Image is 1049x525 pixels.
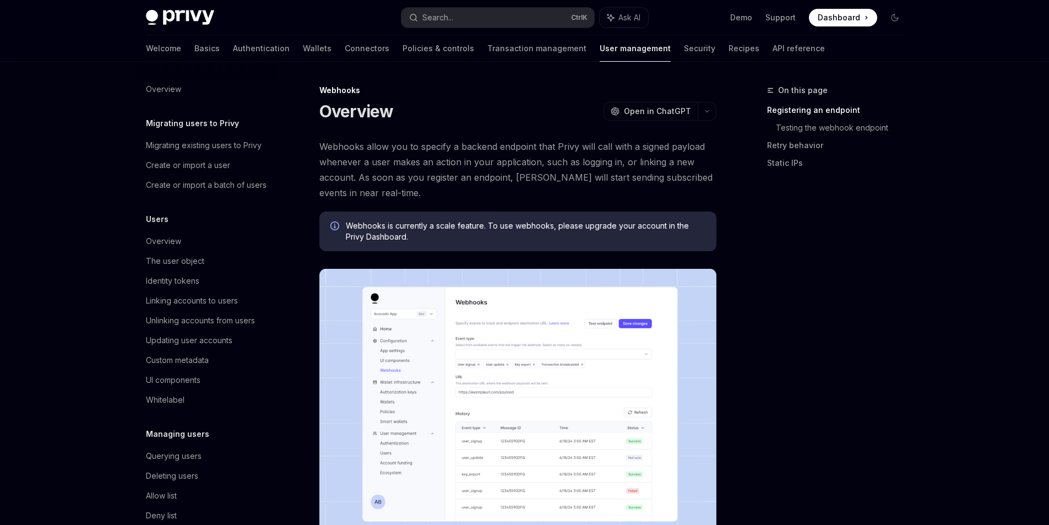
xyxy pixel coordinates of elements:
[303,35,331,62] a: Wallets
[137,446,278,466] a: Querying users
[618,12,640,23] span: Ask AI
[137,466,278,486] a: Deleting users
[137,370,278,390] a: UI components
[146,314,255,327] div: Unlinking accounts from users
[684,35,715,62] a: Security
[146,427,209,441] h5: Managing users
[137,271,278,291] a: Identity tokens
[730,12,752,23] a: Demo
[146,235,181,248] div: Overview
[137,136,278,155] a: Migrating existing users to Privy
[137,486,278,506] a: Allow list
[773,35,825,62] a: API reference
[319,139,716,201] span: Webhooks allow you to specify a backend endpoint that Privy will call with a signed payload whene...
[194,35,220,62] a: Basics
[345,35,389,62] a: Connectors
[146,374,200,387] div: UI components
[767,154,912,172] a: Static IPs
[146,255,204,268] div: The user object
[146,10,214,25] img: dark logo
[137,390,278,410] a: Whitelabel
[767,101,912,119] a: Registering an endpoint
[422,11,453,24] div: Search...
[146,178,267,192] div: Create or import a batch of users
[729,35,759,62] a: Recipes
[137,311,278,331] a: Unlinking accounts from users
[146,159,230,172] div: Create or import a user
[146,334,232,347] div: Updating user accounts
[330,221,341,232] svg: Info
[146,213,169,226] h5: Users
[487,35,586,62] a: Transaction management
[146,83,181,96] div: Overview
[146,489,177,502] div: Allow list
[146,294,238,307] div: Linking accounts to users
[765,12,796,23] a: Support
[146,393,184,407] div: Whitelabel
[137,175,278,195] a: Create or import a batch of users
[776,119,912,137] a: Testing the webhook endpoint
[319,85,716,96] div: Webhooks
[137,231,278,251] a: Overview
[146,117,239,130] h5: Migrating users to Privy
[818,12,860,23] span: Dashboard
[146,139,262,152] div: Migrating existing users to Privy
[146,354,209,367] div: Custom metadata
[403,35,474,62] a: Policies & controls
[604,102,698,121] button: Open in ChatGPT
[778,84,828,97] span: On this page
[137,350,278,370] a: Custom metadata
[137,291,278,311] a: Linking accounts to users
[401,8,594,28] button: Search...CtrlK
[571,13,588,22] span: Ctrl K
[137,155,278,175] a: Create or import a user
[146,509,177,522] div: Deny list
[600,35,671,62] a: User management
[137,251,278,271] a: The user object
[886,9,904,26] button: Toggle dark mode
[137,331,278,350] a: Updating user accounts
[146,450,202,463] div: Querying users
[767,137,912,154] a: Retry behavior
[146,274,199,288] div: Identity tokens
[146,469,198,483] div: Deleting users
[346,220,705,242] span: Webhooks is currently a scale feature. To use webhooks, please upgrade your account in the Privy ...
[809,9,877,26] a: Dashboard
[600,8,648,28] button: Ask AI
[146,35,181,62] a: Welcome
[233,35,290,62] a: Authentication
[624,106,691,117] span: Open in ChatGPT
[319,101,394,121] h1: Overview
[137,79,278,99] a: Overview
